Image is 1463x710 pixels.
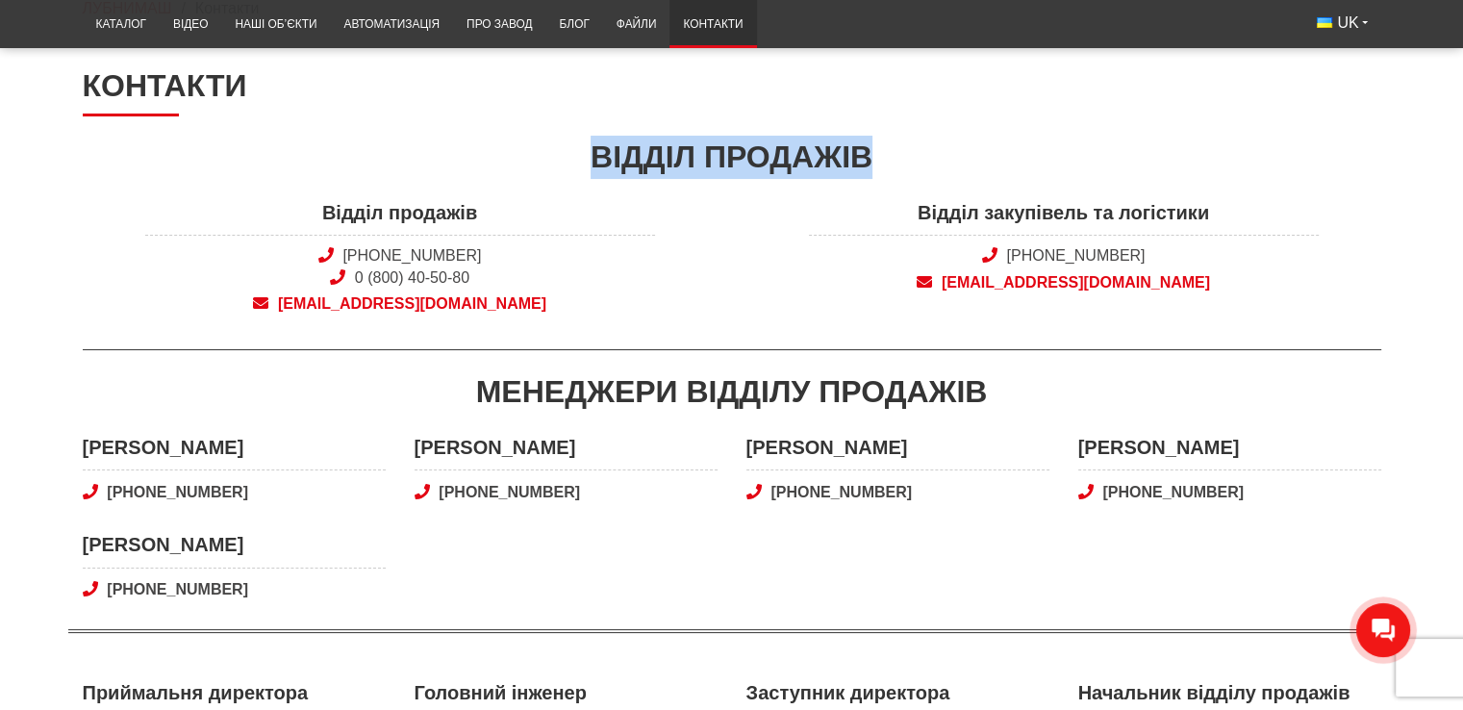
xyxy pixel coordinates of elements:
div: Менеджери відділу продажів [83,370,1381,414]
span: [PERSON_NAME] [415,434,718,471]
a: 0 (800) 40-50-80 [355,269,469,286]
a: [PHONE_NUMBER] [83,482,386,503]
a: Каталог [83,6,160,43]
span: [PERSON_NAME] [1078,434,1381,471]
div: Відділ продажів [83,136,1381,179]
span: [PERSON_NAME] [83,434,386,471]
span: Відділ закупівель та логістики [809,199,1319,237]
a: [PHONE_NUMBER] [415,482,718,503]
a: [PHONE_NUMBER] [342,247,481,264]
button: UK [1303,6,1380,40]
span: [PERSON_NAME] [746,434,1049,471]
a: Наші об’єкти [221,6,330,43]
a: Про завод [453,6,545,43]
a: Контакти [669,6,756,43]
a: Автоматизація [330,6,453,43]
a: [PHONE_NUMBER] [83,579,386,600]
a: [PHONE_NUMBER] [746,482,1049,503]
a: Файли [603,6,670,43]
a: [PHONE_NUMBER] [1006,247,1145,264]
span: Відділ продажів [145,199,655,237]
span: UK [1337,13,1358,34]
a: [EMAIL_ADDRESS][DOMAIN_NAME] [145,293,655,315]
a: [EMAIL_ADDRESS][DOMAIN_NAME] [809,272,1319,293]
h1: Контакти [83,67,1381,115]
span: [PERSON_NAME] [83,531,386,569]
a: [PHONE_NUMBER] [1078,482,1381,503]
img: Українська [1317,17,1332,28]
a: Блог [545,6,602,43]
a: Відео [160,6,221,43]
